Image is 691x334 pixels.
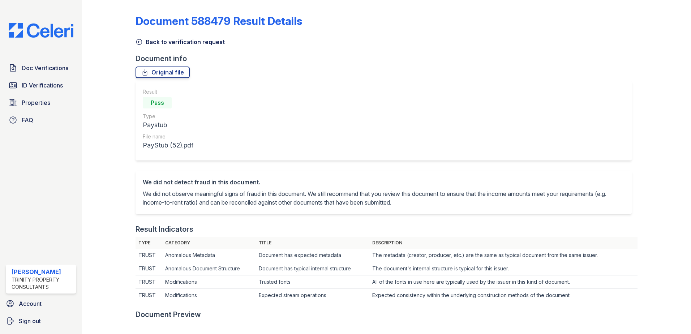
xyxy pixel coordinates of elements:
[12,276,73,291] div: Trinity Property Consultants
[143,113,193,120] div: Type
[143,178,625,187] div: We did not detect fraud in this document.
[22,116,33,124] span: FAQ
[136,67,190,78] a: Original file
[143,140,193,150] div: PayStub (52).pdf
[136,237,162,249] th: Type
[143,133,193,140] div: File name
[369,275,638,289] td: All of the fonts in use here are typically used by the issuer in this kind of document.
[19,317,41,325] span: Sign out
[6,78,76,93] a: ID Verifications
[369,289,638,302] td: Expected consistency within the underlying construction methods of the document.
[136,262,162,275] td: TRUST
[136,224,193,234] div: Result Indicators
[256,237,369,249] th: Title
[3,296,79,311] a: Account
[256,289,369,302] td: Expected stream operations
[256,249,369,262] td: Document has expected metadata
[136,249,162,262] td: TRUST
[162,237,256,249] th: Category
[162,262,256,275] td: Anomalous Document Structure
[3,23,79,38] img: CE_Logo_Blue-a8612792a0a2168367f1c8372b55b34899dd931a85d93a1a3d3e32e68fde9ad4.png
[3,314,79,328] a: Sign out
[162,249,256,262] td: Anomalous Metadata
[136,14,302,27] a: Document 588479 Result Details
[369,249,638,262] td: The metadata (creator, producer, etc.) are the same as typical document from the same issuer.
[136,53,638,64] div: Document info
[6,95,76,110] a: Properties
[143,189,625,207] p: We did not observe meaningful signs of fraud in this document. We still recommend that you review...
[22,64,68,72] span: Doc Verifications
[369,262,638,275] td: The document's internal structure is typical for this issuer.
[12,267,73,276] div: [PERSON_NAME]
[136,38,225,46] a: Back to verification request
[6,113,76,127] a: FAQ
[22,98,50,107] span: Properties
[136,275,162,289] td: TRUST
[369,237,638,249] th: Description
[143,97,172,108] div: Pass
[22,81,63,90] span: ID Verifications
[143,88,193,95] div: Result
[19,299,42,308] span: Account
[256,275,369,289] td: Trusted fonts
[136,289,162,302] td: TRUST
[162,275,256,289] td: Modifications
[162,289,256,302] td: Modifications
[256,262,369,275] td: Document has typical internal structure
[143,120,193,130] div: Paystub
[136,309,201,320] div: Document Preview
[6,61,76,75] a: Doc Verifications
